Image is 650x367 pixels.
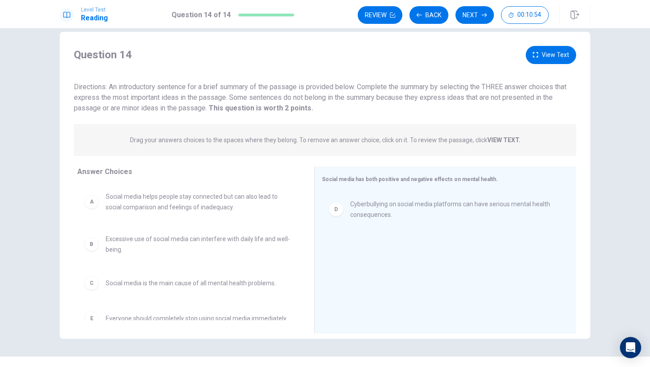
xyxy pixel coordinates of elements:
div: A [84,195,99,209]
div: ASocial media helps people stay connected but can also lead to social comparison and feelings of ... [77,184,300,219]
span: Everyone should completely stop using social media immediately. [106,313,287,324]
button: Next [455,6,494,24]
h1: Question 14 of 14 [172,10,231,20]
div: Open Intercom Messenger [620,337,641,358]
div: CSocial media is the main cause of all mental health problems. [77,269,300,297]
div: BExcessive use of social media can interfere with daily life and well-being. [77,227,300,262]
h4: Question 14 [74,48,132,62]
span: 00:10:54 [517,11,541,19]
span: Excessive use of social media can interfere with daily life and well-being. [106,234,293,255]
div: DCyberbullying on social media platforms can have serious mental health consequences. [322,192,562,227]
span: Cyberbullying on social media platforms can have serious mental health consequences. [350,199,555,220]
span: Level Test [81,7,108,13]
span: Social media helps people stay connected but can also lead to social comparison and feelings of i... [106,191,293,212]
strong: This question is worth 2 points. [207,104,313,112]
div: EEveryone should completely stop using social media immediately. [77,304,300,333]
button: Review [358,6,402,24]
h1: Reading [81,13,108,23]
button: Back [409,6,448,24]
div: E [84,311,99,325]
div: D [329,202,343,216]
div: C [84,276,99,290]
div: B [84,237,99,251]
span: Social media is the main cause of all mental health problems. [106,278,276,288]
span: Answer Choices [77,167,132,176]
button: View Text [526,46,576,64]
strong: VIEW TEXT. [487,136,520,144]
span: Directions: An introductory sentence for a brief summary of the passage is provided below. Comple... [74,83,566,112]
p: Drag your answers choices to the spaces where they belong. To remove an answer choice, click on i... [130,136,520,144]
span: Social media has both positive and negative effects on mental health. [322,176,498,182]
button: 00:10:54 [501,6,549,24]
